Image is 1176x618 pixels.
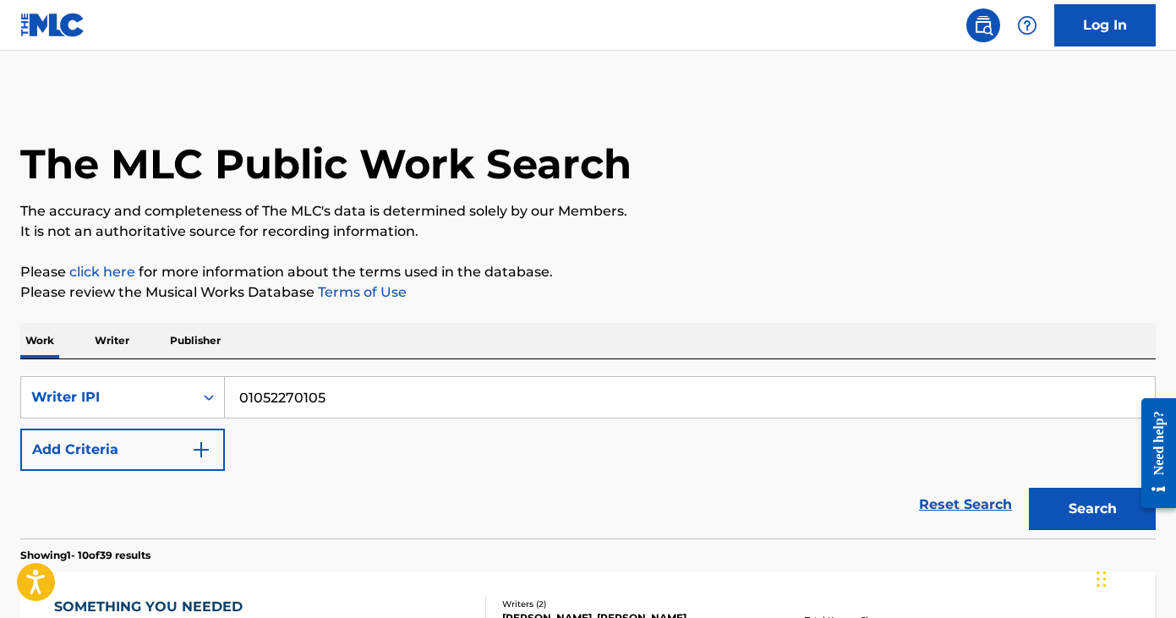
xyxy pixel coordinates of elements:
button: Add Criteria [20,429,225,471]
div: SOMETHING YOU NEEDED [54,597,251,617]
p: Writer [90,323,134,358]
img: MLC Logo [20,13,85,37]
a: Terms of Use [315,284,407,300]
div: Help [1010,8,1044,42]
a: Reset Search [911,486,1020,523]
div: Writer IPI [31,387,183,407]
p: Please review the Musical Works Database [20,282,1156,303]
div: Drag [1097,554,1107,604]
a: Log In [1054,4,1156,46]
div: Writers ( 2 ) [502,598,756,610]
p: Work [20,323,59,358]
img: 9d2ae6d4665cec9f34b9.svg [191,440,211,460]
p: It is not an authoritative source for recording information. [20,221,1156,242]
h1: The MLC Public Work Search [20,139,632,189]
p: Please for more information about the terms used in the database. [20,262,1156,282]
iframe: Resource Center [1129,385,1176,521]
img: search [973,15,993,36]
p: The accuracy and completeness of The MLC's data is determined solely by our Members. [20,201,1156,221]
img: help [1017,15,1037,36]
form: Search Form [20,376,1156,539]
button: Search [1029,488,1156,530]
p: Showing 1 - 10 of 39 results [20,548,150,563]
p: Publisher [165,323,226,358]
a: click here [69,264,135,280]
a: Public Search [966,8,1000,42]
iframe: Chat Widget [1091,537,1176,618]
